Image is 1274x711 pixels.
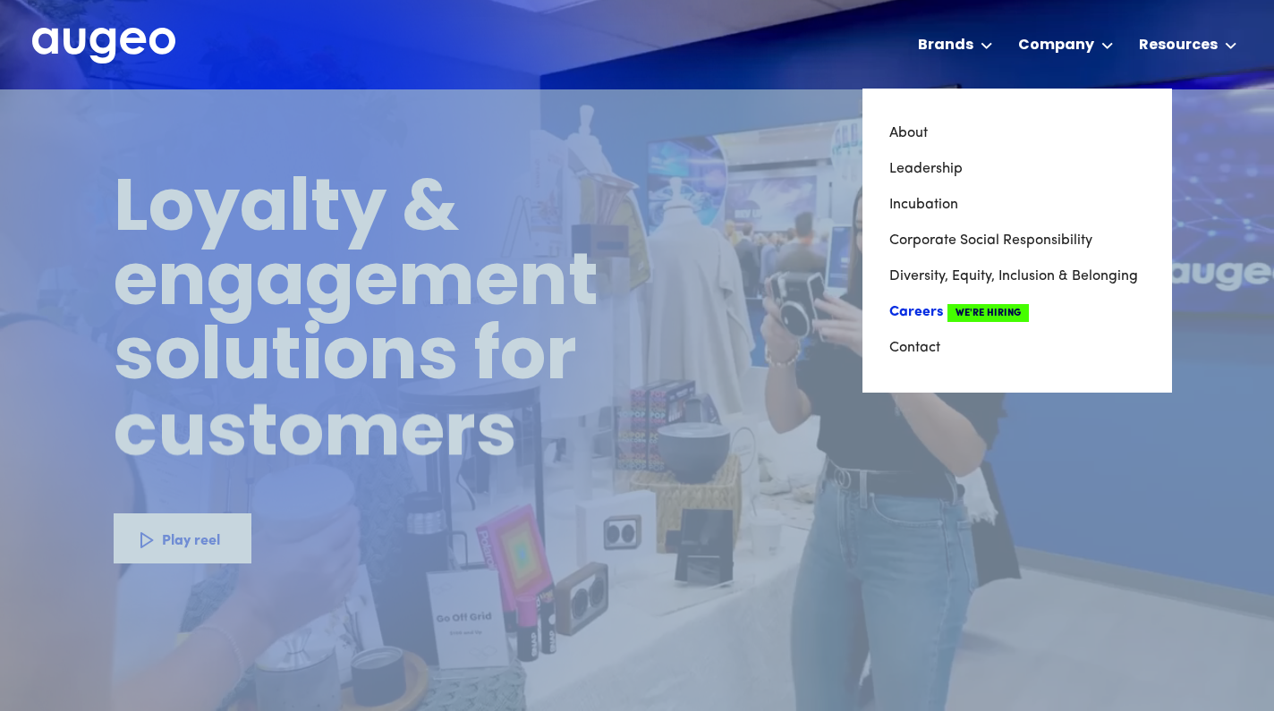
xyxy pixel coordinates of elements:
[889,151,1145,187] a: Leadership
[889,115,1145,151] a: About
[889,223,1145,258] a: Corporate Social Responsibility
[947,304,1029,322] span: We're Hiring
[862,89,1172,393] nav: Company
[32,28,175,65] a: home
[918,35,973,56] div: Brands
[1139,35,1218,56] div: Resources
[889,258,1145,294] a: Diversity, Equity, Inclusion & Belonging
[1018,35,1094,56] div: Company
[32,28,175,64] img: Augeo's full logo in white.
[889,187,1145,223] a: Incubation
[889,294,1145,330] a: CareersWe're Hiring
[889,330,1145,366] a: Contact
